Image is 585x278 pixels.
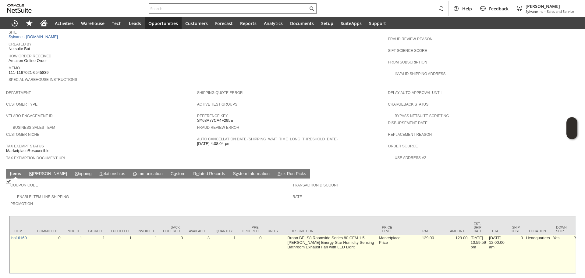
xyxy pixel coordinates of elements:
div: Units [268,229,282,233]
span: Warehouse [81,20,105,26]
span: B [29,171,32,176]
a: Items [9,171,23,177]
a: Warehouse [77,17,108,29]
input: Search [149,5,308,12]
a: Fraud Review Reason [388,37,432,41]
div: Fulfilled [111,229,129,233]
a: Documents [286,17,317,29]
a: Delay Auto-Approval Until [388,91,442,95]
div: Location [529,229,547,233]
td: 1 [133,235,158,273]
div: Committed [37,229,58,233]
div: Item [14,229,28,233]
td: 129.00 [402,235,435,273]
a: Forecast [211,17,236,29]
a: Created By [9,42,32,46]
a: Customer Type [6,102,37,107]
span: Activities [55,20,74,26]
iframe: Click here to launch Oracle Guided Learning Help Panel [566,117,577,139]
a: Department [6,91,31,95]
div: Ship Cost [511,226,520,233]
div: Invoiced [138,229,154,233]
a: Customer Niche [6,132,39,137]
div: Packed [88,229,102,233]
span: S [75,171,78,176]
td: Headquarters [524,235,551,273]
a: System Information [231,171,271,177]
a: SuiteApps [337,17,365,29]
span: MarketplaceResponsible [6,148,49,153]
svg: Home [40,20,48,27]
span: Help [462,6,472,12]
a: Order Source [388,144,418,148]
a: Relationships [98,171,127,177]
td: 1 [211,235,237,273]
span: Sales and Service [547,9,574,14]
td: 1 [62,235,84,273]
a: B[PERSON_NAME] [28,171,69,177]
td: Broan BELS8 Roomside Series 80 CFM 1.5 [PERSON_NAME] Energy Star Humidity Sensing Bathroom Exhaus... [286,235,378,273]
span: P [278,171,280,176]
span: Sylvane Inc [526,9,543,14]
a: Sift Science Score [388,49,427,53]
a: Special Warehouse Instructions [9,78,77,82]
a: Chargeback Status [388,102,428,107]
div: Pre Ordered [242,226,259,233]
a: Pick Run Picks [276,171,307,177]
svg: Recent Records [11,20,18,27]
svg: Shortcuts [26,20,33,27]
div: ETA [492,229,502,233]
a: Use Address V2 [395,156,426,160]
td: 0 [33,235,62,273]
div: Rate [406,229,431,233]
span: Opportunities [148,20,178,26]
a: Reports [236,17,260,29]
a: Opportunities [145,17,182,29]
span: Forecast [215,20,233,26]
span: R [100,171,103,176]
a: Bypass NetSuite Scripting [395,114,449,118]
span: e [196,171,199,176]
td: 1 [84,235,106,273]
div: Back Ordered [163,226,180,233]
span: Oracle Guided Learning Widget. To move around, please hold and drag [566,128,577,139]
svg: logo [7,4,32,13]
a: Shipping [73,171,93,177]
a: Transaction Discount [292,183,339,187]
a: Enable Item Line Shipping [17,195,69,199]
div: Down. Ship [556,226,568,233]
div: Amount [440,229,464,233]
td: 0 [158,235,184,273]
div: Quantity [216,229,233,233]
a: Unrolled view on [568,170,575,177]
a: Rate [292,195,302,199]
svg: Search [308,5,315,12]
a: Reference Key [197,114,228,118]
a: Leads [125,17,145,29]
div: Shortcuts [22,17,37,29]
a: Shipping Quote Error [197,91,243,95]
td: Marketplace Price [378,235,402,273]
td: 1 [106,235,133,273]
span: Support [369,20,386,26]
span: 111-1167021-6545839 [9,70,49,75]
td: [DATE] 10:59:59 pm [469,235,487,273]
a: Tax Exemption Document URL [6,156,66,160]
a: bn16160 [11,236,27,240]
span: Leads [129,20,141,26]
a: Invalid Shipping Address [395,72,445,76]
div: Description [291,229,373,233]
span: I [10,171,11,176]
a: Custom [169,171,187,177]
span: Reports [240,20,257,26]
span: C [133,171,136,176]
a: Promotion [10,202,33,206]
a: Fraud Review Error [197,125,239,130]
a: Replacement reason [388,132,432,137]
td: [DATE] 12:00:00 am [487,235,506,273]
img: Checked [6,179,11,184]
a: Related Records [192,171,226,177]
span: u [174,171,176,176]
a: Business Sales Team [13,125,55,130]
span: Netsuite Bot [9,46,30,51]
